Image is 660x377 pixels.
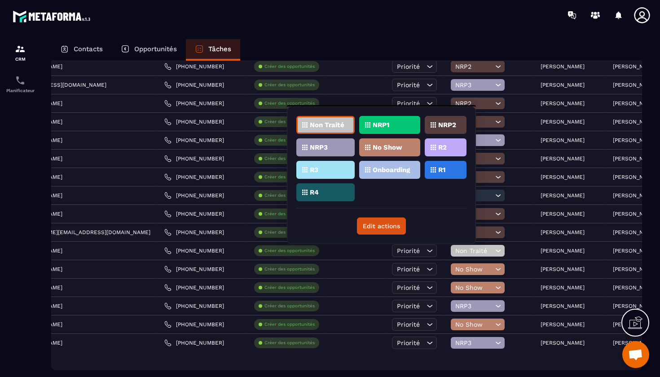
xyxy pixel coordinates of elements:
img: scheduler [15,75,26,86]
p: Créer des opportunités [264,211,315,217]
p: Contacts [74,45,103,53]
a: [PHONE_NUMBER] [164,118,224,125]
p: [PERSON_NAME] [541,155,585,162]
p: Créer des opportunités [264,174,315,180]
a: [PHONE_NUMBER] [164,210,224,217]
p: [PERSON_NAME] [613,248,657,254]
span: NRP3 [455,81,493,89]
p: [PERSON_NAME] [613,321,657,328]
p: Créer des opportunités [264,340,315,346]
span: Priorité [397,247,420,254]
p: [PERSON_NAME] [541,303,585,309]
div: Ouvrir le chat [622,341,649,368]
p: [PERSON_NAME] [613,82,657,88]
span: NRP2 [455,100,493,107]
p: [PERSON_NAME] [613,340,657,346]
a: [PHONE_NUMBER] [164,81,224,89]
a: [PHONE_NUMBER] [164,137,224,144]
p: Créer des opportunités [264,284,315,291]
p: [PERSON_NAME] [613,119,657,125]
p: [PERSON_NAME] [541,192,585,199]
p: Planificateur [2,88,38,93]
p: [PERSON_NAME] [613,155,657,162]
p: Créer des opportunités [264,266,315,272]
p: [PERSON_NAME] [613,303,657,309]
p: Créer des opportunités [264,100,315,106]
p: CRM [2,57,38,62]
p: [PERSON_NAME] [613,137,657,143]
p: [PERSON_NAME] [541,340,585,346]
p: [PERSON_NAME] [541,82,585,88]
a: formationformationCRM [2,37,38,68]
p: NRP2 [438,122,456,128]
a: [PHONE_NUMBER] [164,155,224,162]
a: [PHONE_NUMBER] [164,339,224,346]
a: [PHONE_NUMBER] [164,63,224,70]
span: No Show [455,321,493,328]
p: [PERSON_NAME] [613,229,657,235]
span: No Show [455,266,493,273]
p: Créer des opportunités [264,321,315,328]
p: [PERSON_NAME] [613,63,657,70]
p: Opportunités [134,45,177,53]
p: NRP3 [310,144,328,151]
span: Priorité [397,302,420,310]
p: [PERSON_NAME] [541,100,585,106]
p: Non Traité [310,122,344,128]
p: Créer des opportunités [264,192,315,199]
p: [PERSON_NAME] [613,284,657,291]
span: Priorité [397,63,420,70]
a: Contacts [51,39,112,61]
span: No Show [455,284,493,291]
p: [PERSON_NAME] [613,192,657,199]
a: [PHONE_NUMBER] [164,266,224,273]
a: [PHONE_NUMBER] [164,284,224,291]
p: [PERSON_NAME] [613,174,657,180]
a: [PHONE_NUMBER] [164,192,224,199]
a: [PHONE_NUMBER] [164,247,224,254]
span: Priorité [397,321,420,328]
p: Créer des opportunités [264,155,315,162]
p: Créer des opportunités [264,137,315,143]
span: NRP3 [455,339,493,346]
p: Créer des opportunités [264,229,315,235]
a: [PHONE_NUMBER] [164,229,224,236]
a: [PHONE_NUMBER] [164,173,224,181]
span: Priorité [397,284,420,291]
p: Créer des opportunités [264,303,315,309]
img: formation [15,44,26,54]
p: Onboarding [373,167,410,173]
p: Créer des opportunités [264,63,315,70]
span: Priorité [397,339,420,346]
a: [PHONE_NUMBER] [164,302,224,310]
span: Priorité [397,81,420,89]
span: Priorité [397,266,420,273]
img: logo [13,8,93,25]
a: schedulerschedulerPlanificateur [2,68,38,100]
p: R4 [310,189,319,195]
a: [PHONE_NUMBER] [164,100,224,107]
p: Tâches [208,45,231,53]
p: Créer des opportunités [264,119,315,125]
p: [PERSON_NAME] [541,119,585,125]
p: [PERSON_NAME] [613,100,657,106]
p: NRP1 [373,122,389,128]
a: [PHONE_NUMBER] [164,321,224,328]
p: R1 [438,167,445,173]
p: Créer des opportunités [264,82,315,88]
p: [PERSON_NAME] [541,266,585,272]
span: NRP3 [455,302,493,310]
span: NRP2 [455,63,493,70]
p: Créer des opportunités [264,248,315,254]
p: [PERSON_NAME] [541,248,585,254]
a: Opportunités [112,39,186,61]
p: R2 [438,144,447,151]
p: [PERSON_NAME] [541,137,585,143]
p: [PERSON_NAME] [541,321,585,328]
p: No Show [373,144,402,151]
p: [PERSON_NAME] [541,229,585,235]
p: R3 [310,167,318,173]
p: [PERSON_NAME] [541,211,585,217]
p: [PERSON_NAME] [541,284,585,291]
span: Non Traité [455,247,493,254]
